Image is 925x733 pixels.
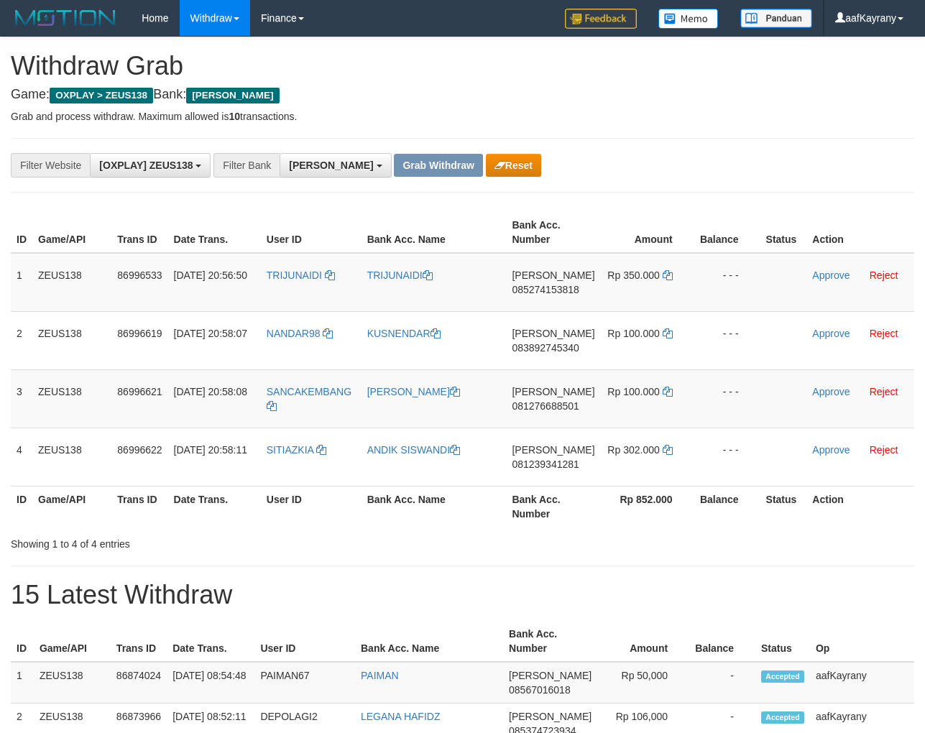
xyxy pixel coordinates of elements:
[512,400,579,412] span: Copy 081276688501 to clipboard
[607,328,659,339] span: Rp 100.000
[117,444,162,456] span: 86996622
[806,486,914,527] th: Action
[361,670,399,681] a: PAIMAN
[280,153,391,178] button: [PERSON_NAME]
[367,328,441,339] a: KUSNENDAR
[254,662,355,704] td: PAIMAN67
[760,486,807,527] th: Status
[11,621,34,662] th: ID
[870,444,898,456] a: Reject
[506,212,600,253] th: Bank Acc. Number
[11,52,914,80] h1: Withdraw Grab
[267,269,322,281] span: TRIJUNAIDI
[663,386,673,397] a: Copy 100000 to clipboard
[186,88,279,103] span: [PERSON_NAME]
[117,328,162,339] span: 86996619
[812,328,850,339] a: Approve
[694,253,760,312] td: - - -
[267,444,326,456] a: SITIAZKIA
[111,212,167,253] th: Trans ID
[267,269,335,281] a: TRIJUNAIDI
[34,621,111,662] th: Game/API
[694,486,760,527] th: Balance
[740,9,812,28] img: panduan.png
[11,662,34,704] td: 1
[11,531,374,551] div: Showing 1 to 4 of 4 entries
[167,621,254,662] th: Date Trans.
[367,386,460,397] a: [PERSON_NAME]
[11,88,914,102] h4: Game: Bank:
[601,486,694,527] th: Rp 852.000
[761,670,804,683] span: Accepted
[509,670,592,681] span: [PERSON_NAME]
[607,269,659,281] span: Rp 350.000
[261,486,362,527] th: User ID
[512,444,594,456] span: [PERSON_NAME]
[111,486,167,527] th: Trans ID
[367,269,433,281] a: TRIJUNAIDI
[117,269,162,281] span: 86996533
[229,111,240,122] strong: 10
[174,444,247,456] span: [DATE] 20:58:11
[111,621,167,662] th: Trans ID
[11,109,914,124] p: Grab and process withdraw. Maximum allowed is transactions.
[174,328,247,339] span: [DATE] 20:58:07
[50,88,153,103] span: OXPLAY > ZEUS138
[11,486,32,527] th: ID
[11,581,914,609] h1: 15 Latest Withdraw
[810,621,914,662] th: Op
[11,311,32,369] td: 2
[168,212,261,253] th: Date Trans.
[355,621,503,662] th: Bank Acc. Name
[99,160,193,171] span: [OXPLAY] ZEUS138
[11,153,90,178] div: Filter Website
[597,621,689,662] th: Amount
[213,153,280,178] div: Filter Bank
[167,662,254,704] td: [DATE] 08:54:48
[512,342,579,354] span: Copy 083892745340 to clipboard
[394,154,482,177] button: Grab Withdraw
[512,284,579,295] span: Copy 085274153818 to clipboard
[486,154,541,177] button: Reset
[32,369,111,428] td: ZEUS138
[506,486,600,527] th: Bank Acc. Number
[261,212,362,253] th: User ID
[810,662,914,704] td: aafKayrany
[362,212,507,253] th: Bank Acc. Name
[267,328,333,339] a: NANDAR98
[168,486,261,527] th: Date Trans.
[509,684,571,696] span: Copy 08567016018 to clipboard
[694,212,760,253] th: Balance
[755,621,810,662] th: Status
[11,428,32,486] td: 4
[812,386,850,397] a: Approve
[267,386,351,412] a: SANCAKEMBANG
[174,386,247,397] span: [DATE] 20:58:08
[267,386,351,397] span: SANCAKEMBANG
[11,7,120,29] img: MOTION_logo.png
[512,269,594,281] span: [PERSON_NAME]
[760,212,807,253] th: Status
[117,386,162,397] span: 86996621
[812,444,850,456] a: Approve
[32,253,111,312] td: ZEUS138
[663,444,673,456] a: Copy 302000 to clipboard
[607,444,659,456] span: Rp 302.000
[761,711,804,724] span: Accepted
[32,486,111,527] th: Game/API
[694,428,760,486] td: - - -
[34,662,111,704] td: ZEUS138
[601,212,694,253] th: Amount
[512,458,579,470] span: Copy 081239341281 to clipboard
[32,428,111,486] td: ZEUS138
[658,9,719,29] img: Button%20Memo.svg
[663,328,673,339] a: Copy 100000 to clipboard
[870,328,898,339] a: Reject
[689,621,755,662] th: Balance
[267,444,313,456] span: SITIAZKIA
[111,662,167,704] td: 86874024
[597,662,689,704] td: Rp 50,000
[32,212,111,253] th: Game/API
[361,711,440,722] a: LEGANA HAFIDZ
[663,269,673,281] a: Copy 350000 to clipboard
